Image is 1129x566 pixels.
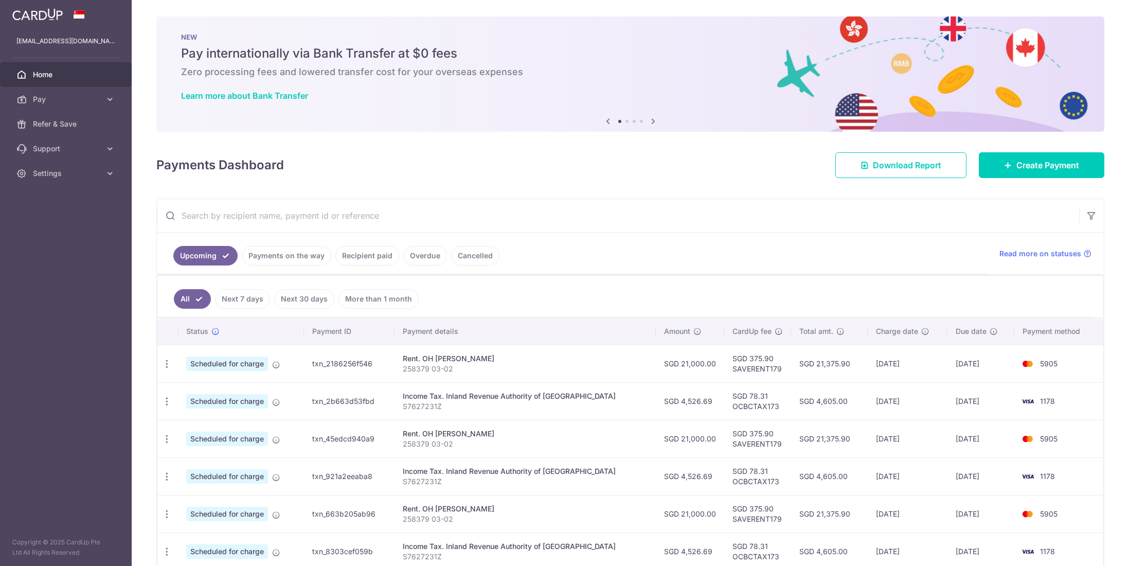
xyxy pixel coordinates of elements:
[791,382,868,420] td: SGD 4,605.00
[664,326,690,337] span: Amount
[451,246,499,266] a: Cancelled
[33,119,101,129] span: Refer & Save
[403,391,648,401] div: Income Tax. Inland Revenue Authority of [GEOGRAPHIC_DATA]
[181,91,308,101] a: Learn more about Bank Transfer
[1017,433,1038,445] img: Bank Card
[186,357,268,371] span: Scheduled for charge
[403,466,648,476] div: Income Tax. Inland Revenue Authority of [GEOGRAPHIC_DATA]
[403,541,648,552] div: Income Tax. Inland Revenue Authority of [GEOGRAPHIC_DATA]
[403,514,648,524] p: 258379 03-02
[835,152,966,178] a: Download Report
[724,420,791,457] td: SGD 375.90 SAVERENT179
[1017,358,1038,370] img: Bank Card
[947,382,1014,420] td: [DATE]
[799,326,833,337] span: Total amt.
[656,345,724,382] td: SGD 21,000.00
[403,364,648,374] p: 258379 03-02
[403,476,648,487] p: S7627231Z
[181,45,1080,62] h5: Pay internationally via Bank Transfer at $0 fees
[1040,397,1055,405] span: 1178
[304,382,395,420] td: txn_2b663d53fbd
[304,495,395,533] td: txn_663b205ab96
[335,246,399,266] a: Recipient paid
[33,69,101,80] span: Home
[274,289,334,309] a: Next 30 days
[868,345,947,382] td: [DATE]
[186,469,268,484] span: Scheduled for charge
[395,318,656,345] th: Payment details
[186,432,268,446] span: Scheduled for charge
[186,544,268,559] span: Scheduled for charge
[181,33,1080,41] p: NEW
[656,382,724,420] td: SGD 4,526.69
[181,66,1080,78] h6: Zero processing fees and lowered transfer cost for your overseas expenses
[33,144,101,154] span: Support
[1017,470,1038,483] img: Bank Card
[403,246,447,266] a: Overdue
[1017,508,1038,520] img: Bank Card
[999,249,1081,259] span: Read more on statuses
[186,326,208,337] span: Status
[186,507,268,521] span: Scheduled for charge
[403,552,648,562] p: S7627231Z
[1040,509,1058,518] span: 5905
[304,457,395,495] td: txn_921a2eeaba8
[304,420,395,457] td: txn_45edcd940a9
[868,382,947,420] td: [DATE]
[724,345,791,382] td: SGD 375.90 SAVERENT179
[876,326,918,337] span: Charge date
[403,504,648,514] div: Rent. OH [PERSON_NAME]
[656,420,724,457] td: SGD 21,000.00
[868,457,947,495] td: [DATE]
[403,353,648,364] div: Rent. OH [PERSON_NAME]
[947,495,1014,533] td: [DATE]
[157,199,1079,232] input: Search by recipient name, payment id or reference
[724,457,791,495] td: SGD 78.31 OCBCTAX173
[979,152,1104,178] a: Create Payment
[999,249,1091,259] a: Read more on statuses
[1017,395,1038,408] img: Bank Card
[868,495,947,533] td: [DATE]
[304,318,395,345] th: Payment ID
[304,345,395,382] td: txn_2186256f546
[947,420,1014,457] td: [DATE]
[186,394,268,409] span: Scheduled for charge
[791,457,868,495] td: SGD 4,605.00
[1040,472,1055,481] span: 1178
[791,495,868,533] td: SGD 21,375.90
[947,345,1014,382] td: [DATE]
[33,168,101,179] span: Settings
[947,457,1014,495] td: [DATE]
[1040,547,1055,556] span: 1178
[724,495,791,533] td: SGD 375.90 SAVERENT179
[791,420,868,457] td: SGD 21,375.90
[403,401,648,412] p: S7627231Z
[956,326,987,337] span: Due date
[1016,159,1079,171] span: Create Payment
[1017,545,1038,558] img: Bank Card
[174,289,211,309] a: All
[656,457,724,495] td: SGD 4,526.69
[791,345,868,382] td: SGD 21,375.90
[173,246,238,266] a: Upcoming
[1040,359,1058,368] span: 5905
[156,156,284,174] h4: Payments Dashboard
[12,8,63,21] img: CardUp
[656,495,724,533] td: SGD 21,000.00
[403,429,648,439] div: Rent. OH [PERSON_NAME]
[33,94,101,104] span: Pay
[732,326,772,337] span: CardUp fee
[242,246,331,266] a: Payments on the way
[215,289,270,309] a: Next 7 days
[16,36,115,46] p: [EMAIL_ADDRESS][DOMAIN_NAME]
[868,420,947,457] td: [DATE]
[156,16,1104,132] img: Bank transfer banner
[338,289,419,309] a: More than 1 month
[873,159,941,171] span: Download Report
[724,382,791,420] td: SGD 78.31 OCBCTAX173
[1040,434,1058,443] span: 5905
[403,439,648,449] p: 258379 03-02
[1014,318,1103,345] th: Payment method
